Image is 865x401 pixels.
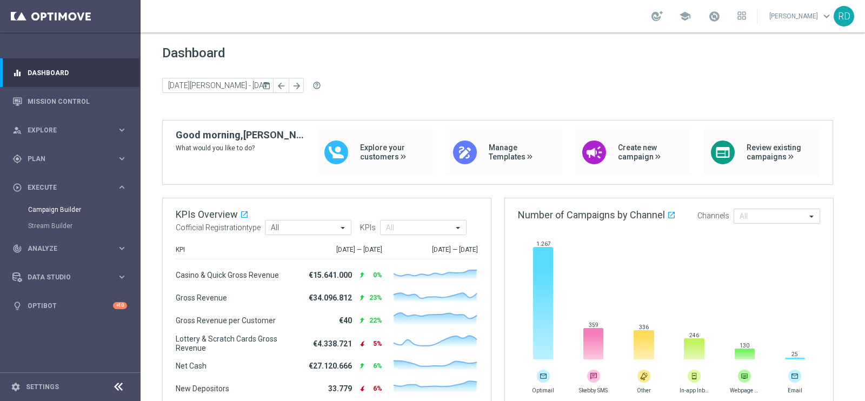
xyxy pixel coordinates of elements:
a: Campaign Builder [28,205,112,214]
i: play_circle_outline [12,183,22,192]
span: Explore [28,127,117,133]
button: gps_fixed Plan keyboard_arrow_right [12,155,128,163]
a: Dashboard [28,58,127,87]
div: Campaign Builder [28,202,139,218]
a: [PERSON_NAME]keyboard_arrow_down [768,8,834,24]
button: lightbulb Optibot +10 [12,302,128,310]
i: keyboard_arrow_right [117,272,127,282]
div: Plan [12,154,117,164]
span: Analyze [28,245,117,252]
a: Mission Control [28,87,127,116]
i: track_changes [12,244,22,253]
i: lightbulb [12,301,22,311]
div: Analyze [12,244,117,253]
button: track_changes Analyze keyboard_arrow_right [12,244,128,253]
button: person_search Explore keyboard_arrow_right [12,126,128,135]
div: RD [834,6,854,26]
div: Stream Builder [28,218,139,234]
button: equalizer Dashboard [12,69,128,77]
i: keyboard_arrow_right [117,243,127,253]
div: Execute [12,183,117,192]
span: keyboard_arrow_down [821,10,833,22]
a: Optibot [28,291,113,320]
a: Stream Builder [28,222,112,230]
span: Execute [28,184,117,191]
span: school [679,10,691,22]
div: +10 [113,302,127,309]
button: Data Studio keyboard_arrow_right [12,273,128,282]
i: keyboard_arrow_right [117,125,127,135]
button: play_circle_outline Execute keyboard_arrow_right [12,183,128,192]
i: gps_fixed [12,154,22,164]
div: Data Studio [12,272,117,282]
i: settings [11,382,21,392]
div: Mission Control [12,87,127,116]
span: Plan [28,156,117,162]
span: Data Studio [28,274,117,280]
div: Optibot [12,291,127,320]
a: Settings [26,384,59,390]
div: Explore [12,125,117,135]
button: Mission Control [12,97,128,106]
div: Dashboard [12,58,127,87]
i: equalizer [12,68,22,78]
i: keyboard_arrow_right [117,153,127,164]
i: person_search [12,125,22,135]
i: keyboard_arrow_right [117,182,127,192]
